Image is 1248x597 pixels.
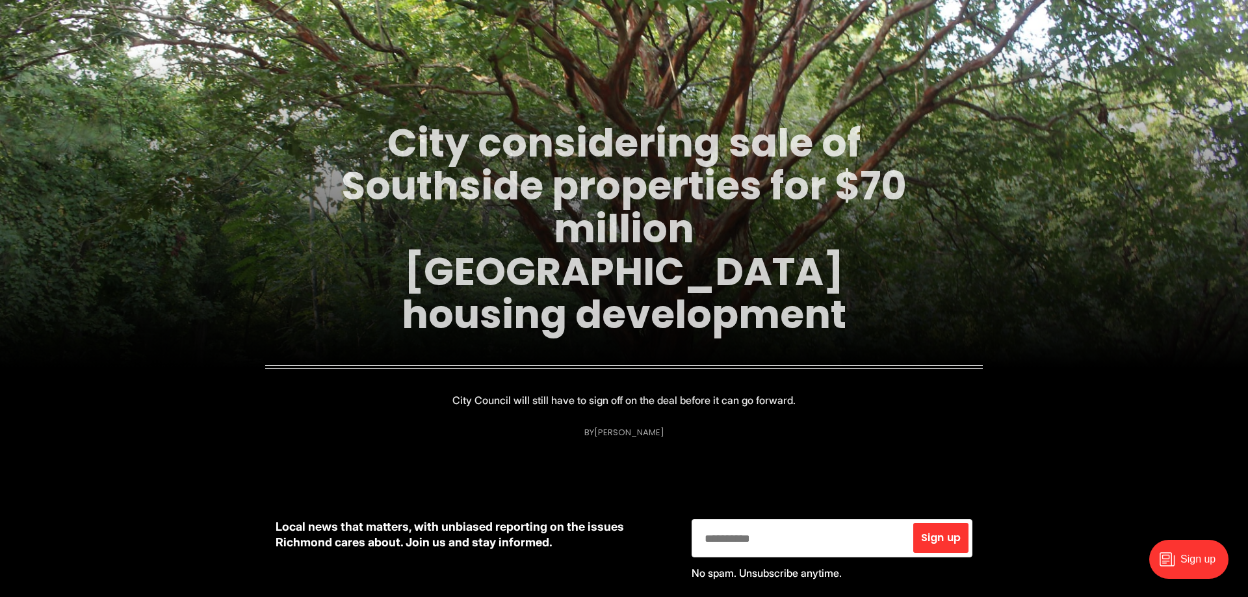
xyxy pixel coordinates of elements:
[921,533,961,543] span: Sign up
[341,116,907,342] a: City considering sale of Southside properties for $70 million [GEOGRAPHIC_DATA] housing development
[584,427,664,437] div: By
[692,566,842,579] span: No spam. Unsubscribe anytime.
[913,523,968,553] button: Sign up
[594,426,664,438] a: [PERSON_NAME]
[276,519,671,550] p: Local news that matters, with unbiased reporting on the issues Richmond cares about. Join us and ...
[1138,533,1248,597] iframe: portal-trigger
[452,391,796,409] p: City Council will still have to sign off on the deal before it can go forward.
